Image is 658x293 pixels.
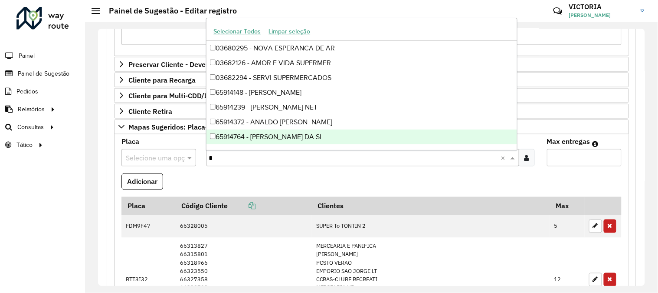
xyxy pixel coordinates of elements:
td: 5 [550,215,585,238]
span: Clear all [501,153,508,163]
td: FDM9F47 [121,215,175,238]
span: Tático [16,140,33,150]
span: Painel de Sugestão [18,69,69,78]
div: 65914372 - ANALDO [PERSON_NAME] [206,115,517,130]
span: Cliente Retira [128,108,172,115]
div: 65914783 - [PERSON_NAME] DA S [206,144,517,159]
em: Máximo de clientes que serão colocados na mesma rota com os clientes informados [593,140,599,147]
span: Relatórios [18,105,45,114]
th: Código Cliente [175,197,311,215]
th: Max [550,197,585,215]
span: [PERSON_NAME] [569,11,634,19]
h2: Painel de Sugestão - Editar registro [100,6,237,16]
div: 03680295 - NOVA ESPERANCA DE AR [206,41,517,56]
span: Consultas [17,123,44,132]
ng-dropdown-panel: Options list [206,18,517,150]
td: SUPER To TONTIN 2 [311,215,550,238]
span: Mapas Sugeridos: Placa-Cliente [128,123,230,130]
a: Mapas Sugeridos: Placa-Cliente [114,120,629,134]
span: Cliente para Recarga [128,77,196,83]
span: Preservar Cliente - Devem ficar no buffer, não roteirizar [128,61,305,68]
button: Selecionar Todos [210,25,265,38]
span: Painel [19,51,35,60]
label: Placa [121,136,139,146]
h3: VICTORIA [569,3,634,11]
td: 66328005 [175,215,311,238]
th: Clientes [311,197,550,215]
a: Cliente Retira [114,104,629,119]
div: 65914764 - [PERSON_NAME] DA SI [206,130,517,144]
div: 65914148 - [PERSON_NAME] [206,85,517,100]
span: Pedidos [16,87,38,96]
th: Placa [121,197,175,215]
a: Cliente para Multi-CDD/Internalização [114,88,629,103]
div: 03682126 - AMOR E VIDA SUPERMER [206,56,517,70]
span: Cliente para Multi-CDD/Internalização [128,92,251,99]
button: Limpar seleção [265,25,314,38]
a: Copiar [228,202,255,210]
a: Contato Rápido [548,2,567,20]
button: Adicionar [121,173,163,190]
div: 65914239 - [PERSON_NAME] NET [206,100,517,115]
a: Preservar Cliente - Devem ficar no buffer, não roteirizar [114,57,629,72]
a: Cliente para Recarga [114,73,629,87]
label: Max entregas [547,136,590,146]
div: 03682294 - SERVI SUPERMERCADOS [206,70,517,85]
